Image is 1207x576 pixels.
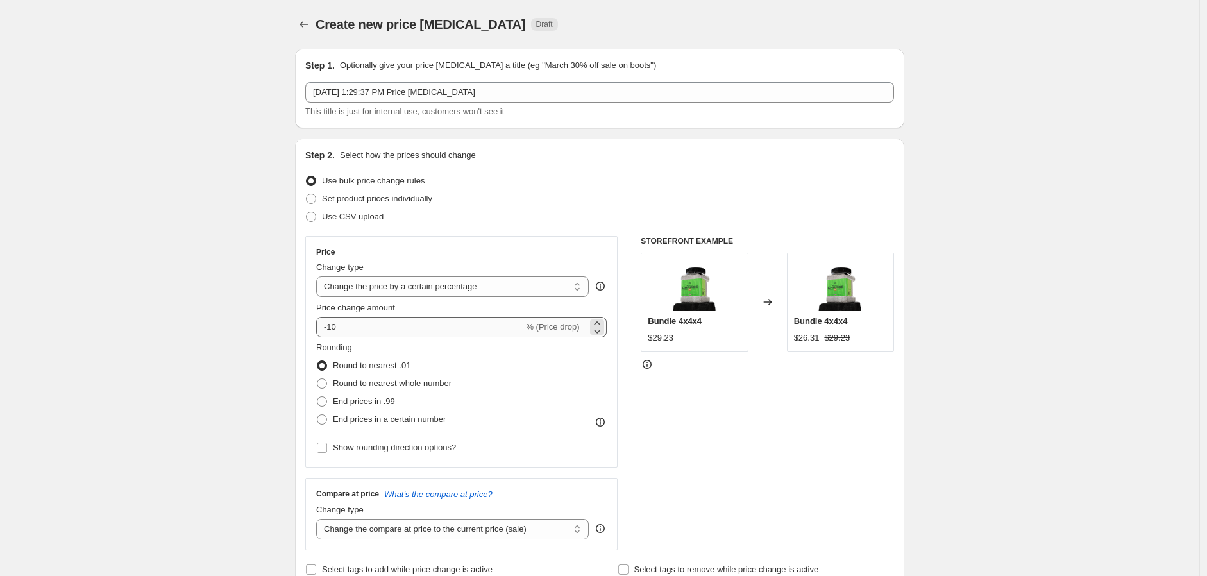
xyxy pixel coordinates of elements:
[384,489,493,499] button: What's the compare at price?
[333,414,446,424] span: End prices in a certain number
[322,176,425,185] span: Use bulk price change rules
[526,322,579,332] span: % (Price drop)
[333,360,410,370] span: Round to nearest .01
[634,564,819,574] span: Select tags to remove while price change is active
[333,378,452,388] span: Round to nearest whole number
[794,316,848,326] span: Bundle 4x4x4
[669,260,720,311] img: 2LBFront_V2_80x.png
[340,59,656,72] p: Optionally give your price [MEDICAL_DATA] a title (eg "March 30% off sale on boots")
[316,317,523,337] input: -15
[316,343,352,352] span: Rounding
[305,82,894,103] input: 30% off holiday sale
[305,106,504,116] span: This title is just for internal use, customers won't see it
[815,260,866,311] img: 2LBFront_V2_80x.png
[316,262,364,272] span: Change type
[322,194,432,203] span: Set product prices individually
[295,15,313,33] button: Price change jobs
[305,149,335,162] h2: Step 2.
[594,280,607,292] div: help
[641,236,894,246] h6: STOREFRONT EXAMPLE
[316,489,379,499] h3: Compare at price
[333,396,395,406] span: End prices in .99
[316,505,364,514] span: Change type
[322,212,384,221] span: Use CSV upload
[648,316,702,326] span: Bundle 4x4x4
[316,303,395,312] span: Price change amount
[333,443,456,452] span: Show rounding direction options?
[316,17,526,31] span: Create new price [MEDICAL_DATA]
[824,332,850,344] strike: $29.23
[340,149,476,162] p: Select how the prices should change
[316,247,335,257] h3: Price
[794,332,820,344] div: $26.31
[322,564,493,574] span: Select tags to add while price change is active
[648,332,673,344] div: $29.23
[536,19,553,30] span: Draft
[305,59,335,72] h2: Step 1.
[594,522,607,535] div: help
